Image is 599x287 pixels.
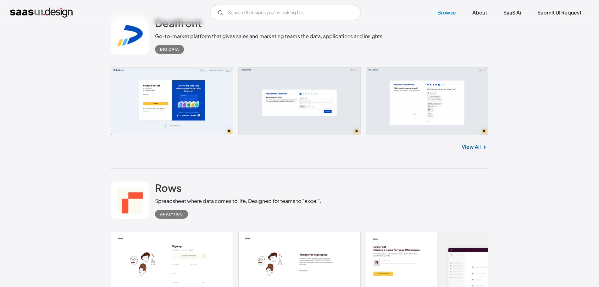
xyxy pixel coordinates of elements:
[462,143,481,151] a: View All
[530,6,589,20] a: Submit UI Request
[155,32,384,40] div: Go-to-market platform that gives sales and marketing teams the data, applications and insights.
[155,197,321,205] div: Spreadsheet where data comes to life, Designed for teams to “excel”.
[465,6,495,20] a: About
[10,8,73,18] a: home
[160,46,179,53] div: Big Data
[496,6,529,20] a: SaaS Ai
[210,5,361,20] form: Email Form
[160,210,183,218] div: Analytics
[210,5,361,20] input: Search UI designs you're looking for...
[430,6,463,20] a: Browse
[155,181,181,197] a: Rows
[155,181,181,194] h2: Rows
